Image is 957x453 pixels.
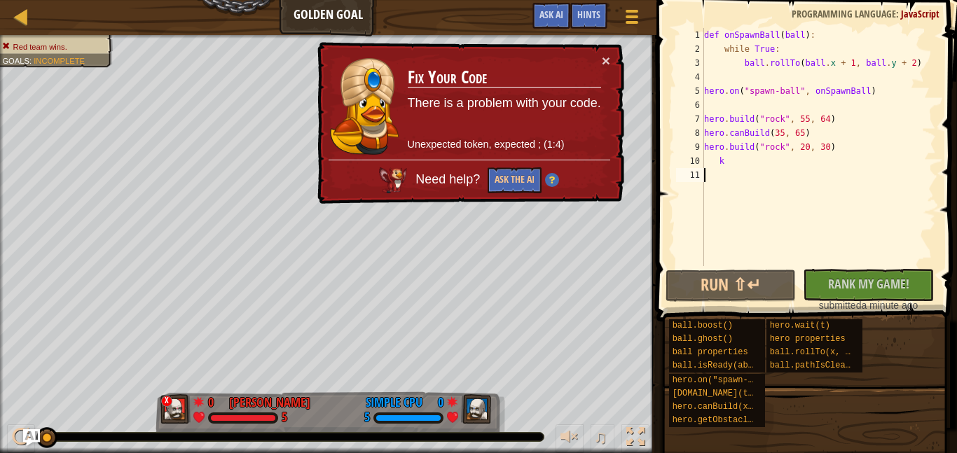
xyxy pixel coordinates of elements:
[666,270,797,302] button: Run ⇧↵
[2,56,29,65] span: Goals
[532,3,570,29] button: Ask AI
[34,56,85,65] span: Incomplete
[676,126,704,140] div: 8
[770,347,855,357] span: ball.rollTo(x, y)
[676,70,704,84] div: 4
[556,424,584,453] button: Adjust volume
[673,321,733,330] span: ball.boost()
[770,321,830,330] span: hero.wait(t)
[676,56,704,70] div: 3
[208,393,222,406] div: 0
[577,8,600,21] span: Hints
[600,51,610,66] button: ×
[676,140,704,154] div: 9
[160,394,191,424] img: thang_avatar_frame.png
[896,7,901,20] span: :
[407,92,601,113] p: There is a problem with your code.
[593,426,607,447] span: ♫
[673,375,794,385] span: hero.on("spawn-ball", f)
[461,394,492,424] img: thang_avatar_frame.png
[546,172,560,186] img: Hint
[792,7,896,20] span: Programming language
[673,389,799,398] span: [DOMAIN_NAME](type, x, y)
[328,58,399,158] img: duck_pender.png
[676,112,704,126] div: 7
[229,393,310,412] div: [PERSON_NAME]
[539,8,563,21] span: Ask AI
[591,424,614,453] button: ♫
[364,412,370,424] div: 5
[676,168,704,182] div: 11
[429,393,443,406] div: 0
[380,169,408,195] img: AI
[676,84,704,98] div: 5
[810,298,927,312] div: a minute ago
[673,347,748,357] span: ball properties
[676,28,704,42] div: 1
[803,269,934,301] button: Rank My Game!
[416,172,484,188] span: Need help?
[406,66,600,88] h3: Fix Your Code
[676,42,704,56] div: 2
[770,334,846,344] span: hero properties
[828,275,909,293] span: Rank My Game!
[408,135,601,153] p: Unexpected token, expected ; (1:4)
[673,361,778,370] span: ball.isReady(ability)
[770,361,881,370] span: ball.pathIsClear(x, y)
[673,415,794,425] span: hero.getObstacleAt(x, y)
[676,154,704,168] div: 10
[161,396,172,407] div: x
[23,429,40,446] button: Ask AI
[488,166,543,193] button: Ask the AI
[901,7,939,20] span: JavaScript
[7,424,35,453] button: Ctrl + P: Play
[29,56,34,65] span: :
[282,412,287,424] div: 5
[366,393,422,412] div: Simple CPU
[673,402,769,412] span: hero.canBuild(x, y)
[819,300,862,311] span: submitted
[621,424,649,453] button: Toggle fullscreen
[673,334,733,344] span: ball.ghost()
[2,41,104,53] li: Red team wins.
[676,98,704,112] div: 6
[13,42,67,51] span: Red team wins.
[614,3,649,36] button: Show game menu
